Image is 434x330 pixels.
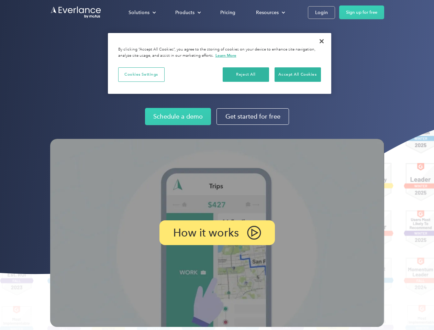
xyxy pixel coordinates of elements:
a: Pricing [213,7,242,19]
div: Resources [256,8,279,17]
button: Cookies Settings [118,67,165,82]
div: Resources [249,7,291,19]
div: Privacy [108,33,331,94]
a: More information about your privacy, opens in a new tab [215,53,236,58]
div: Solutions [122,7,162,19]
div: Products [168,7,207,19]
button: Accept All Cookies [275,67,321,82]
a: Sign up for free [339,5,384,19]
div: Products [175,8,194,17]
a: Login [308,6,335,19]
div: Cookie banner [108,33,331,94]
div: By clicking “Accept All Cookies”, you agree to the storing of cookies on your device to enhance s... [118,47,321,59]
input: Submit [51,41,85,55]
a: Schedule a demo [145,108,211,125]
button: Reject All [223,67,269,82]
div: Login [315,8,328,17]
div: Solutions [129,8,149,17]
button: Close [314,34,329,49]
a: Go to homepage [50,6,102,19]
a: Get started for free [216,108,289,125]
p: How it works [173,229,239,237]
div: Pricing [220,8,235,17]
